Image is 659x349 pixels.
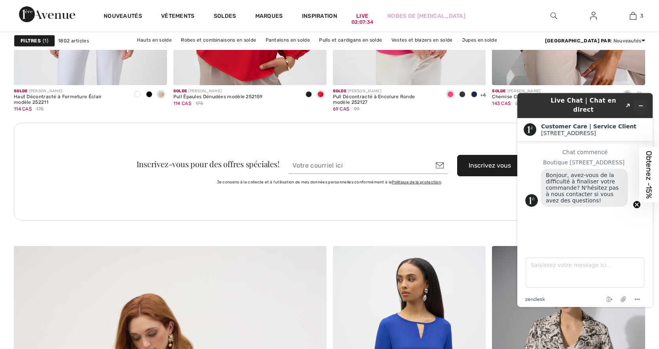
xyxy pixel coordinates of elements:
span: 99 [354,105,360,113]
span: 114 CA$ [14,106,32,112]
div: Inscrivez-vous pour des offres spéciales! [137,160,279,168]
div: White [131,88,143,101]
img: 1ère Avenue [19,6,75,22]
div: Chemise Courte à Col modèle 252105 [492,94,579,100]
button: Inscrivez vous [457,155,522,176]
span: +4 [480,92,486,98]
a: Live02:07:34 [356,12,368,20]
a: Robes de [MEDICAL_DATA] [387,12,465,20]
div: Geranium [444,88,456,101]
button: Close teaser [633,200,641,208]
div: Pull Décontracté à Encolure Ronde modèle 252127 [333,94,438,105]
div: : Nouveautés [545,37,645,44]
div: [PERSON_NAME] [173,88,263,94]
span: Inspiration [302,13,337,21]
div: Black [143,88,155,101]
div: Obtenez -15%Close teaser [639,147,659,202]
span: 143 CA$ [492,101,511,106]
span: 175 [196,100,203,107]
img: Mon panier [630,11,636,21]
a: Soldes [214,13,236,21]
span: Solde [14,89,28,93]
a: Marques [255,13,283,21]
div: [PERSON_NAME] [333,88,438,94]
div: Parchment [155,88,167,101]
span: 1 [43,37,48,44]
span: Solde [492,89,506,93]
img: Mes infos [590,11,597,21]
span: Solde [173,89,187,93]
a: Nouveautés [104,13,142,21]
span: 3 [640,12,643,19]
a: Vêtements [161,13,195,21]
div: Black [456,88,468,101]
span: Solde [333,89,347,93]
a: Pulls et cardigans en solde [315,35,386,45]
a: Jupes en solde [458,35,501,45]
input: Votre courriel ici [289,157,448,174]
span: Obtenez -15% [645,151,654,198]
div: Black [303,88,315,101]
a: Vêtements d'extérieur en solde [276,45,358,55]
span: 1802 articles [58,37,89,44]
a: Vestes et blazers en solde [387,35,457,45]
div: [PERSON_NAME] [14,88,125,94]
span: Chat [17,6,34,13]
div: Midnight Blue [468,88,480,101]
div: Haut Décontracté à Fermeture Éclair modèle 252211 [14,94,125,105]
strong: [GEOGRAPHIC_DATA] par [545,38,611,44]
div: [PERSON_NAME] [492,88,579,94]
a: Hauts en solde [133,35,176,45]
label: Je consens à la collecte et à l'utilisation de mes données personnelles conformément à la . [217,179,442,185]
div: 02:07:34 [351,19,373,26]
div: Pull Épaules Dénudées modèle 252159 [173,94,263,100]
strong: Filtres [21,37,41,44]
a: Pantalons en solde [262,35,314,45]
a: Se connecter [584,11,603,21]
img: recherche [551,11,557,21]
div: Radiant red [315,88,327,101]
a: Politique de la protection [392,180,441,185]
span: 114 CA$ [173,101,191,106]
span: 69 CA$ [333,106,349,112]
span: 175 [36,105,44,113]
iframe: Trouvez des informations supplémentaires ici [511,87,659,313]
a: Robes et combinaisons en solde [177,35,260,45]
a: 3 [613,11,652,21]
